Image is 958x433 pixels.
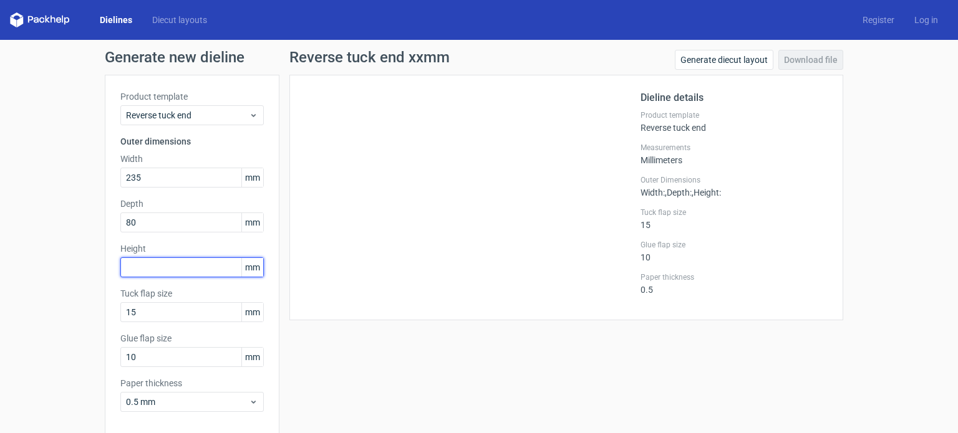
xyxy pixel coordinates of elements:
label: Width [120,153,264,165]
a: Log in [904,14,948,26]
div: Reverse tuck end [641,110,828,133]
span: Width : [641,188,665,197]
h3: Outer dimensions [120,135,264,148]
label: Outer Dimensions [641,175,828,185]
span: , Height : [692,188,721,197]
label: Glue flap size [120,332,264,345]
a: Diecut layouts [142,14,217,26]
div: 0.5 [641,272,828,295]
span: 0.5 mm [126,396,249,408]
div: 15 [641,207,828,230]
div: 10 [641,240,828,262]
div: Millimeters [641,143,828,165]
h2: Dieline details [641,90,828,105]
a: Register [853,14,904,26]
h1: Generate new dieline [105,50,853,65]
span: mm [241,258,263,277]
a: Generate diecut layout [675,50,773,70]
label: Depth [120,197,264,210]
label: Product template [120,90,264,103]
label: Paper thickness [641,272,828,282]
label: Tuck flap size [641,207,828,217]
span: mm [241,303,263,321]
span: mm [241,213,263,232]
a: Dielines [90,14,142,26]
label: Tuck flap size [120,287,264,300]
span: mm [241,348,263,366]
label: Paper thickness [120,377,264,389]
h1: Reverse tuck end xxmm [289,50,450,65]
span: , Depth : [665,188,692,197]
label: Glue flap size [641,240,828,250]
label: Measurements [641,143,828,153]
label: Product template [641,110,828,120]
span: mm [241,168,263,187]
label: Height [120,242,264,255]
span: Reverse tuck end [126,109,249,121]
